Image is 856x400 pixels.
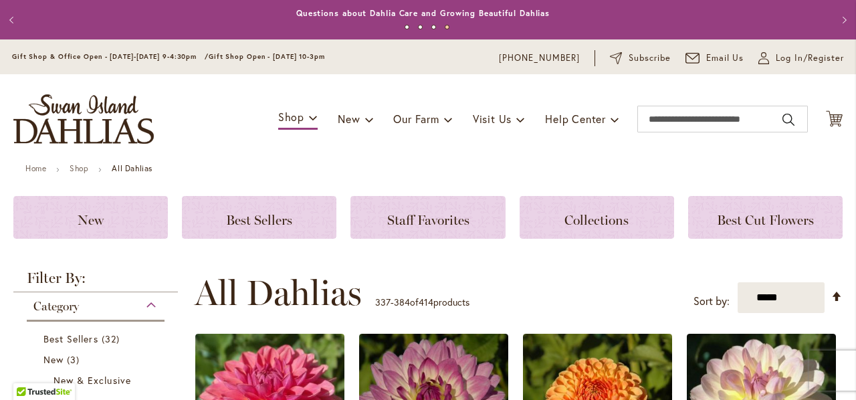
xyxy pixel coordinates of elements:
span: Gift Shop & Office Open - [DATE]-[DATE] 9-4:30pm / [12,52,209,61]
a: Best Sellers [43,332,151,346]
span: Best Cut Flowers [717,212,814,228]
a: Log In/Register [758,52,844,65]
span: Best Sellers [226,212,292,228]
a: Email Us [685,52,744,65]
span: Our Farm [393,112,439,126]
a: Staff Favorites [350,196,505,239]
span: All Dahlias [195,273,362,313]
span: Visit Us [473,112,512,126]
span: Best Sellers [43,332,98,345]
a: store logo [13,94,154,144]
button: 4 of 4 [445,25,449,29]
span: Collections [564,212,629,228]
span: 32 [102,332,123,346]
a: Subscribe [610,52,671,65]
span: Help Center [545,112,606,126]
a: Shop [70,163,88,173]
span: Email Us [706,52,744,65]
a: [PHONE_NUMBER] [499,52,580,65]
span: Subscribe [629,52,671,65]
button: 1 of 4 [405,25,409,29]
a: New [13,196,168,239]
span: 3 [67,353,83,367]
span: 337 [375,296,391,308]
strong: Filter By: [13,271,178,292]
span: New [43,353,64,366]
span: New [78,212,104,228]
span: 414 [419,296,433,308]
span: Gift Shop Open - [DATE] 10-3pm [209,52,325,61]
a: Best Cut Flowers [688,196,843,239]
button: 3 of 4 [431,25,436,29]
a: New [43,353,151,367]
button: 2 of 4 [418,25,423,29]
iframe: Launch Accessibility Center [10,353,47,390]
span: Category [33,299,79,314]
a: Questions about Dahlia Care and Growing Beautiful Dahlias [296,8,550,18]
a: Home [25,163,46,173]
strong: All Dahlias [112,163,152,173]
span: New & Exclusive [53,374,131,387]
p: - of products [375,292,469,313]
a: Collections [520,196,674,239]
span: 384 [394,296,410,308]
label: Sort by: [693,289,730,314]
span: New [338,112,360,126]
a: Best Sellers [182,196,336,239]
span: Log In/Register [776,52,844,65]
span: Staff Favorites [387,212,469,228]
span: Shop [278,110,304,124]
button: Next [829,7,856,33]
